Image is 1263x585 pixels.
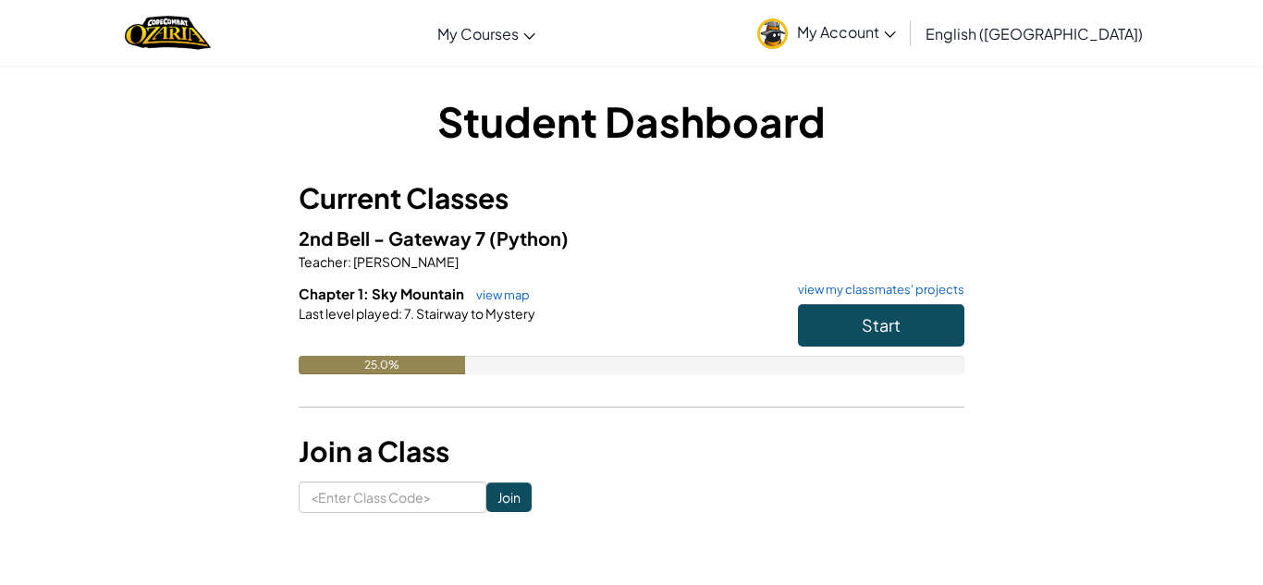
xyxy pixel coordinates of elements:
[125,14,211,52] a: Ozaria by CodeCombat logo
[414,305,535,322] span: Stairway to Mystery
[299,356,465,374] div: 25.0%
[467,287,530,302] a: view map
[402,305,414,322] span: 7.
[916,8,1152,58] a: English ([GEOGRAPHIC_DATA])
[299,481,486,513] input: <Enter Class Code>
[862,314,901,335] span: Start
[299,226,489,250] span: 2nd Bell - Gateway 7
[299,177,964,219] h3: Current Classes
[798,304,964,347] button: Start
[351,253,459,270] span: [PERSON_NAME]
[757,18,788,49] img: avatar
[299,285,467,302] span: Chapter 1: Sky Mountain
[348,253,351,270] span: :
[489,226,569,250] span: (Python)
[748,4,905,62] a: My Account
[797,22,896,42] span: My Account
[399,305,402,322] span: :
[789,284,964,296] a: view my classmates' projects
[125,14,211,52] img: Home
[926,24,1143,43] span: English ([GEOGRAPHIC_DATA])
[299,253,348,270] span: Teacher
[486,482,532,512] input: Join
[428,8,545,58] a: My Courses
[299,305,399,322] span: Last level played
[437,24,519,43] span: My Courses
[299,431,964,472] h3: Join a Class
[299,92,964,150] h1: Student Dashboard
